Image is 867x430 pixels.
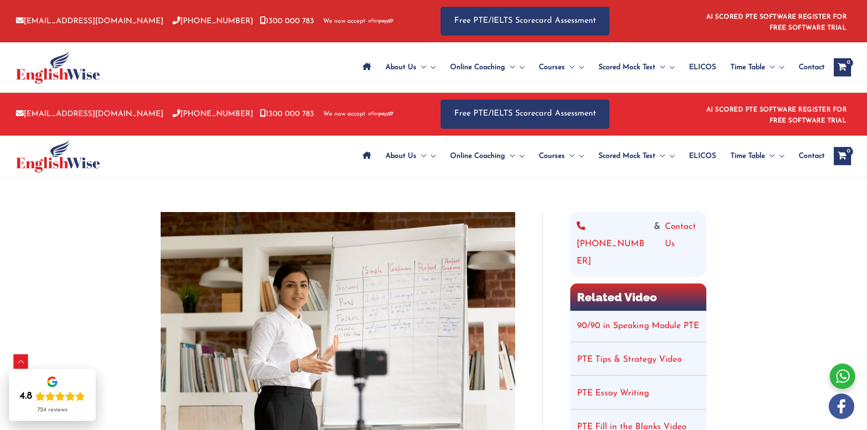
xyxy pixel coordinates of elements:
[829,394,854,419] img: white-facebook.png
[791,51,825,83] a: Contact
[16,17,163,25] a: [EMAIL_ADDRESS][DOMAIN_NAME]
[799,140,825,172] span: Contact
[577,389,649,398] a: PTE Essay Writing
[532,51,591,83] a: CoursesMenu Toggle
[20,390,32,403] div: 4.8
[539,51,565,83] span: Courses
[505,140,515,172] span: Menu Toggle
[450,140,505,172] span: Online Coaching
[577,322,699,330] a: 90/90 in Speaking Module PTE
[655,51,665,83] span: Menu Toggle
[570,283,706,311] h2: Related Video
[565,140,574,172] span: Menu Toggle
[450,51,505,83] span: Online Coaching
[260,110,314,118] a: 1300 000 783
[765,51,775,83] span: Menu Toggle
[260,17,314,25] a: 1300 000 783
[723,140,791,172] a: Time TableMenu Toggle
[665,218,700,270] a: Contact Us
[532,140,591,172] a: CoursesMenu Toggle
[16,51,100,84] img: cropped-ew-logo
[730,51,765,83] span: Time Table
[441,7,609,35] a: Free PTE/IELTS Scorecard Assessment
[368,19,393,24] img: Afterpay-Logo
[416,51,426,83] span: Menu Toggle
[834,58,851,76] a: View Shopping Cart, empty
[799,51,825,83] span: Contact
[443,51,532,83] a: Online CoachingMenu Toggle
[689,51,716,83] span: ELICOS
[598,140,655,172] span: Scored Mock Test
[706,106,847,124] a: AI SCORED PTE SOFTWARE REGISTER FOR FREE SOFTWARE TRIAL
[577,218,649,270] a: [PHONE_NUMBER]
[323,110,365,119] span: We now accept
[16,110,163,118] a: [EMAIL_ADDRESS][DOMAIN_NAME]
[368,111,393,116] img: Afterpay-Logo
[20,390,85,403] div: Rating: 4.8 out of 5
[378,51,443,83] a: About UsMenu Toggle
[834,147,851,165] a: View Shopping Cart, empty
[682,140,723,172] a: ELICOS
[539,140,565,172] span: Courses
[505,51,515,83] span: Menu Toggle
[16,140,100,172] img: cropped-ew-logo
[598,51,655,83] span: Scored Mock Test
[577,218,700,270] div: &
[701,99,851,129] aside: Header Widget 1
[378,140,443,172] a: About UsMenu Toggle
[37,406,67,414] div: 724 reviews
[723,51,791,83] a: Time TableMenu Toggle
[577,355,682,364] a: PTE Tips & Strategy Video
[172,110,253,118] a: [PHONE_NUMBER]
[565,51,574,83] span: Menu Toggle
[355,51,825,83] nav: Site Navigation: Main Menu
[385,140,416,172] span: About Us
[443,140,532,172] a: Online CoachingMenu Toggle
[791,140,825,172] a: Contact
[172,17,253,25] a: [PHONE_NUMBER]
[730,140,765,172] span: Time Table
[416,140,426,172] span: Menu Toggle
[385,51,416,83] span: About Us
[706,14,847,31] a: AI SCORED PTE SOFTWARE REGISTER FOR FREE SOFTWARE TRIAL
[765,140,775,172] span: Menu Toggle
[441,100,609,128] a: Free PTE/IELTS Scorecard Assessment
[689,140,716,172] span: ELICOS
[655,140,665,172] span: Menu Toggle
[682,51,723,83] a: ELICOS
[355,140,825,172] nav: Site Navigation: Main Menu
[701,6,851,36] aside: Header Widget 1
[591,140,682,172] a: Scored Mock TestMenu Toggle
[591,51,682,83] a: Scored Mock TestMenu Toggle
[323,17,365,26] span: We now accept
